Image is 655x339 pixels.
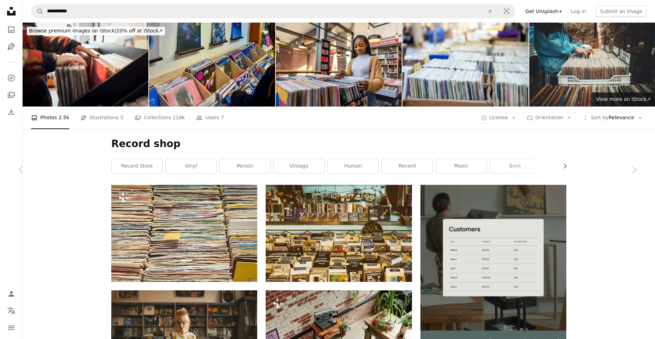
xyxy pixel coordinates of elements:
button: Orientation [523,112,576,123]
button: Sort byRelevance [578,112,647,123]
a: View more on iStock↗ [592,92,655,107]
span: Sort by [591,115,608,120]
a: Download History [4,105,18,119]
a: Log in [567,6,590,17]
a: Explore [4,71,18,85]
button: Submit an image [596,6,647,17]
a: Users 7 [196,107,224,129]
span: License [489,115,508,120]
a: Illustrations [4,40,18,54]
a: person [220,159,270,173]
span: Relevance [591,114,634,121]
span: 7 [221,114,224,121]
span: Orientation [535,115,563,120]
button: Visual search [498,5,515,18]
img: Retro Album Shopping [149,23,275,107]
img: assorted-title books on display [266,185,412,282]
a: Photos [4,23,18,37]
a: Get Unsplash+ [521,6,567,17]
img: Searching for Records [23,23,148,107]
a: Browse premium images on iStock|20% off at iStock↗ [23,23,169,40]
a: record store [112,159,162,173]
button: Search Unsplash [31,5,43,18]
button: License [477,112,520,123]
img: Young beautiful woman in a vinyl store choosing records. [276,23,402,107]
a: record [382,159,432,173]
h1: Record shop [111,138,566,150]
img: Retro styled image of boxes with vinyl turntable records on a flee market [111,185,257,282]
a: Collections [4,88,18,102]
button: scroll list to the right [559,159,566,173]
a: vintage [274,159,324,173]
a: Next [613,136,655,204]
a: Collections 118k [135,107,185,129]
button: Language [4,304,18,318]
a: Illustrations 5 [81,107,123,129]
a: Log in / Sign up [4,287,18,301]
img: Choosing vinyl record in music record shop [402,23,528,107]
a: store [544,159,595,173]
a: book [490,159,541,173]
a: vinyl [166,159,216,173]
span: Browse premium images on iStock | [29,28,116,34]
a: human [328,159,378,173]
span: 5 [120,114,124,121]
a: assorted-title books on display [266,230,412,236]
button: Menu [4,321,18,335]
span: 20% off at iStock ↗ [29,28,163,34]
span: View more on iStock ↗ [596,96,651,102]
button: Clear [482,5,498,18]
form: Find visuals sitewide [31,4,515,18]
span: 118k [172,114,185,121]
img: file-1747939376688-baf9a4a454ffimage [420,185,566,331]
img: Vinyl Records in a vintage market [529,23,655,107]
a: Retro styled image of boxes with vinyl turntable records on a flee market [111,230,257,236]
a: music [436,159,486,173]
